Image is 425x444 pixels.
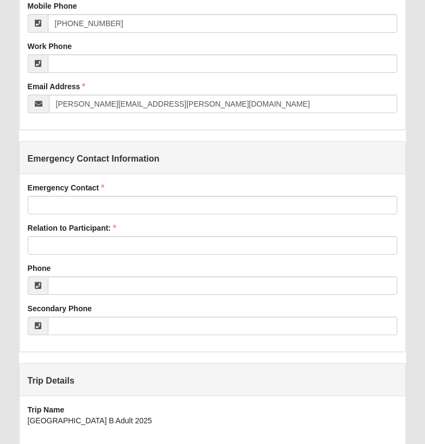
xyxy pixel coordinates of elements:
[28,1,77,11] label: Mobile Phone
[28,263,51,274] label: Phone
[28,415,398,434] div: [GEOGRAPHIC_DATA] B Adult 2025
[28,81,86,92] label: Email Address
[28,404,65,415] label: Trip Name
[28,223,116,233] label: Relation to Participant:
[28,153,398,164] h4: Emergency Contact Information
[28,375,398,386] h4: Trip Details
[28,303,92,314] label: Secondary Phone
[28,182,104,193] label: Emergency Contact
[28,41,72,52] label: Work Phone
